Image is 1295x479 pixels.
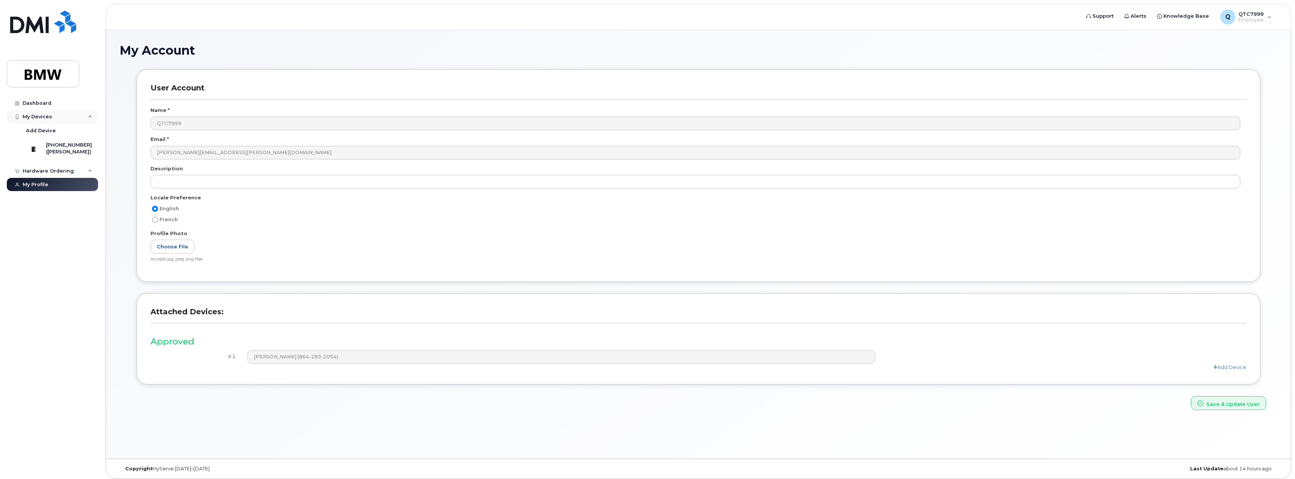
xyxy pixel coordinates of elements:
[150,107,170,114] label: Name *
[150,257,1240,262] div: Accepts jpg, jpeg, png files
[160,206,179,211] span: English
[150,165,183,172] label: Description
[125,466,152,471] strong: Copyright
[1190,466,1223,471] strong: Last Update
[150,230,187,237] label: Profile Photo
[150,83,1246,99] h3: User Account
[150,194,201,201] label: Locale Preference
[1191,396,1266,410] button: Save & Update User
[156,354,236,360] h4: #1
[150,337,1246,346] h3: Approved
[120,466,505,472] div: MyServe [DATE]–[DATE]
[150,240,195,254] label: Choose File
[1213,364,1246,370] a: Add Device
[120,44,1277,57] h1: My Account
[891,466,1277,472] div: about 14 hours ago
[152,217,158,223] input: French
[152,206,158,212] input: English
[160,217,178,222] span: French
[150,307,1246,323] h3: Attached Devices:
[150,136,169,143] label: Email *
[1262,446,1289,473] iframe: Messenger Launcher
